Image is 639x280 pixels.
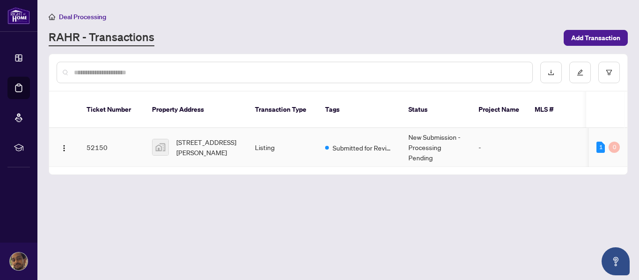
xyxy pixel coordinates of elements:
[401,128,471,167] td: New Submission - Processing Pending
[548,69,554,76] span: download
[152,139,168,155] img: thumbnail-img
[59,13,106,21] span: Deal Processing
[79,92,145,128] th: Ticket Number
[145,92,247,128] th: Property Address
[564,30,628,46] button: Add Transaction
[333,143,393,153] span: Submitted for Review
[49,29,154,46] a: RAHR - Transactions
[598,62,620,83] button: filter
[471,92,527,128] th: Project Name
[577,69,583,76] span: edit
[571,30,620,45] span: Add Transaction
[540,62,562,83] button: download
[527,92,583,128] th: MLS #
[247,92,318,128] th: Transaction Type
[7,7,30,24] img: logo
[176,137,240,158] span: [STREET_ADDRESS][PERSON_NAME]
[596,142,605,153] div: 1
[10,252,28,270] img: Profile Icon
[57,140,72,155] button: Logo
[401,92,471,128] th: Status
[318,92,401,128] th: Tags
[602,247,630,275] button: Open asap
[609,142,620,153] div: 0
[49,14,55,20] span: home
[247,128,318,167] td: Listing
[569,62,591,83] button: edit
[606,69,612,76] span: filter
[471,128,527,167] td: -
[79,128,145,167] td: 52150
[60,144,68,152] img: Logo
